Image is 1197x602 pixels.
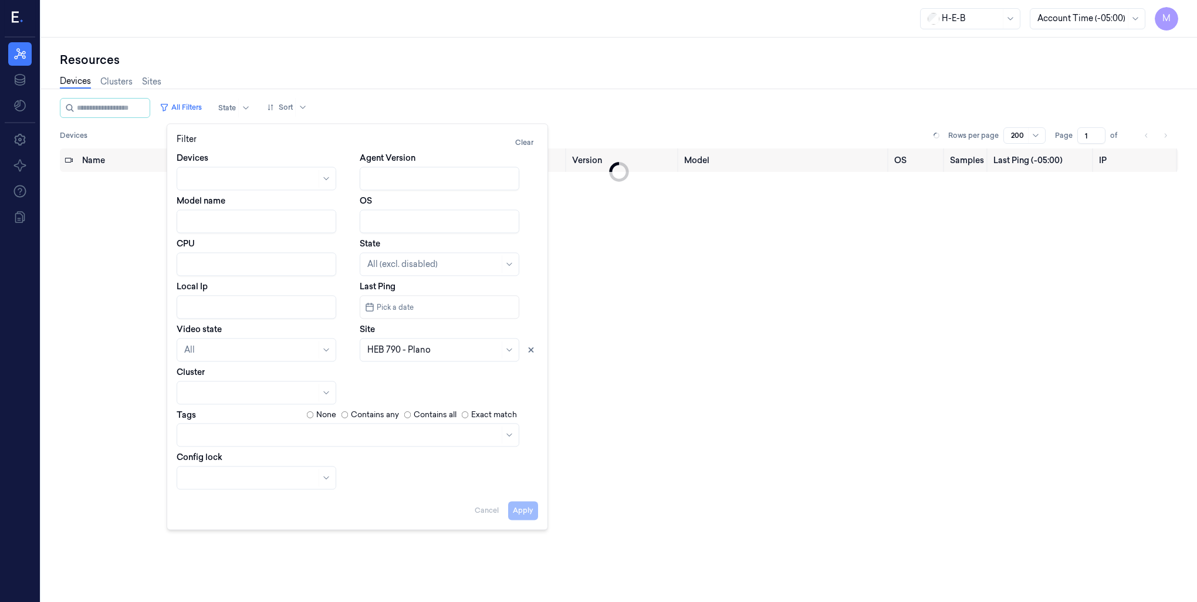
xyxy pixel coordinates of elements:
[471,409,517,421] label: Exact match
[1155,7,1178,31] button: M
[360,238,380,249] label: State
[679,148,889,172] th: Model
[155,98,207,117] button: All Filters
[945,148,989,172] th: Samples
[177,133,538,152] div: Filter
[360,295,519,319] button: Pick a date
[177,411,196,419] label: Tags
[360,152,415,164] label: Agent Version
[177,366,205,378] label: Cluster
[1055,130,1073,141] span: Page
[360,323,375,335] label: Site
[142,76,161,88] a: Sites
[177,323,222,335] label: Video state
[316,409,336,421] label: None
[948,130,999,141] p: Rows per page
[1138,127,1174,144] nav: pagination
[60,130,87,141] span: Devices
[60,75,91,89] a: Devices
[1094,148,1178,172] th: IP
[77,148,218,172] th: Name
[567,148,679,172] th: Version
[177,152,208,164] label: Devices
[177,280,208,292] label: Local Ip
[177,195,225,207] label: Model name
[360,195,372,207] label: OS
[374,302,414,313] span: Pick a date
[177,451,222,463] label: Config lock
[890,148,946,172] th: OS
[510,133,538,152] button: Clear
[177,238,195,249] label: CPU
[1110,130,1129,141] span: of
[100,76,133,88] a: Clusters
[414,409,457,421] label: Contains all
[60,52,1178,68] div: Resources
[351,409,399,421] label: Contains any
[360,280,395,292] label: Last Ping
[989,148,1094,172] th: Last Ping (-05:00)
